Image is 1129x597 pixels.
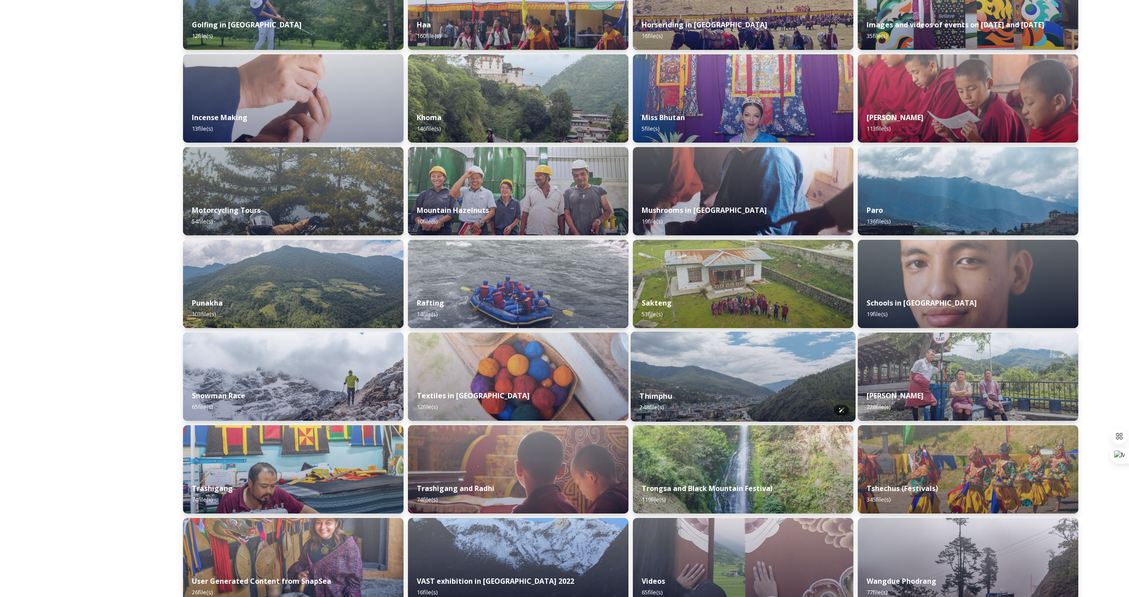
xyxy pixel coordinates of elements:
[192,217,213,225] span: 54 file(s)
[642,20,767,30] strong: Horseriding in [GEOGRAPHIC_DATA]
[417,576,574,586] strong: VAST exhibition in [GEOGRAPHIC_DATA] 2022
[867,588,887,596] span: 77 file(s)
[183,54,404,143] img: _SCH5631.jpg
[183,147,404,235] img: By%2520Leewang%2520Tobgay%252C%2520President%252C%2520The%2520Badgers%2520Motorcycle%2520Club%252...
[642,32,662,40] span: 16 file(s)
[192,576,331,586] strong: User Generated Content from SnapSea
[408,147,628,235] img: WattBryan-20170720-0740-P50.jpg
[417,495,437,503] span: 74 file(s)
[417,113,441,122] strong: Khoma
[642,298,672,308] strong: Sakteng
[192,113,247,122] strong: Incense Making
[192,20,302,30] strong: Golfing in [GEOGRAPHIC_DATA]
[192,125,213,132] span: 13 file(s)
[633,425,853,514] img: 2022-10-01%252018.12.56.jpg
[867,125,890,132] span: 113 file(s)
[417,32,441,40] span: 160 file(s)
[642,588,662,596] span: 65 file(s)
[867,495,890,503] span: 345 file(s)
[858,147,1078,235] img: Paro%2520050723%2520by%2520Amp%2520Sripimanwat-20.jpg
[633,54,853,143] img: Miss%2520Bhutan%2520Tashi%2520Choden%25205.jpg
[417,205,489,215] strong: Mountain Hazelnuts
[192,391,245,401] strong: Snowman Race
[642,217,662,225] span: 19 file(s)
[417,391,530,401] strong: Textiles in [GEOGRAPHIC_DATA]
[408,425,628,514] img: Trashigang%2520and%2520Rangjung%2520060723%2520by%2520Amp%2520Sripimanwat-32.jpg
[867,20,1044,30] strong: Images and videos of events on [DATE] and [DATE]
[642,576,665,586] strong: Videos
[417,310,437,318] span: 14 file(s)
[417,125,441,132] span: 146 file(s)
[631,332,856,422] img: Thimphu%2520190723%2520by%2520Amp%2520Sripimanwat-43.jpg
[867,403,890,411] span: 228 file(s)
[408,333,628,421] img: _SCH9806.jpg
[858,425,1078,514] img: Dechenphu%2520Festival14.jpg
[417,217,437,225] span: 10 file(s)
[183,425,404,514] img: Trashigang%2520and%2520Rangjung%2520060723%2520by%2520Amp%2520Sripimanwat-66.jpg
[867,391,923,401] strong: [PERSON_NAME]
[417,484,494,493] strong: Trashigang and Radhi
[192,495,213,503] span: 74 file(s)
[642,125,659,132] span: 5 file(s)
[192,205,261,215] strong: Motorcycling Tours
[867,310,887,318] span: 19 file(s)
[183,240,404,328] img: 2022-10-01%252012.59.42.jpg
[867,217,890,225] span: 136 file(s)
[642,113,685,122] strong: Miss Bhutan
[867,205,883,215] strong: Paro
[639,391,672,401] strong: Thimphu
[417,20,431,30] strong: Haa
[192,310,216,318] span: 103 file(s)
[192,588,213,596] span: 26 file(s)
[408,54,628,143] img: Khoma%2520130723%2520by%2520Amp%2520Sripimanwat-7.jpg
[642,484,773,493] strong: Trongsa and Black Mountain Festival
[192,484,233,493] strong: Trashigang
[408,240,628,328] img: f73f969a-3aba-4d6d-a863-38e7472ec6b1.JPG
[867,113,923,122] strong: [PERSON_NAME]
[867,32,887,40] span: 35 file(s)
[867,576,936,586] strong: Wangdue Phodrang
[858,54,1078,143] img: Mongar%2520and%2520Dametshi%2520110723%2520by%2520Amp%2520Sripimanwat-9.jpg
[417,298,444,308] strong: Rafting
[867,484,938,493] strong: Tshechus (Festivals)
[858,333,1078,421] img: Trashi%2520Yangtse%2520090723%2520by%2520Amp%2520Sripimanwat-187.jpg
[417,403,437,411] span: 12 file(s)
[642,205,767,215] strong: Mushrooms in [GEOGRAPHIC_DATA]
[633,240,853,328] img: Sakteng%2520070723%2520by%2520Nantawat-5.jpg
[192,403,213,411] span: 65 file(s)
[633,147,853,235] img: _SCH7798.jpg
[642,310,662,318] span: 53 file(s)
[642,495,665,503] span: 119 file(s)
[192,298,223,308] strong: Punakha
[183,333,404,421] img: Snowman%2520Race41.jpg
[867,298,977,308] strong: Schools in [GEOGRAPHIC_DATA]
[858,240,1078,328] img: _SCH2151_FINAL_RGB.jpg
[417,588,437,596] span: 16 file(s)
[639,403,664,411] span: 248 file(s)
[192,32,213,40] span: 12 file(s)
